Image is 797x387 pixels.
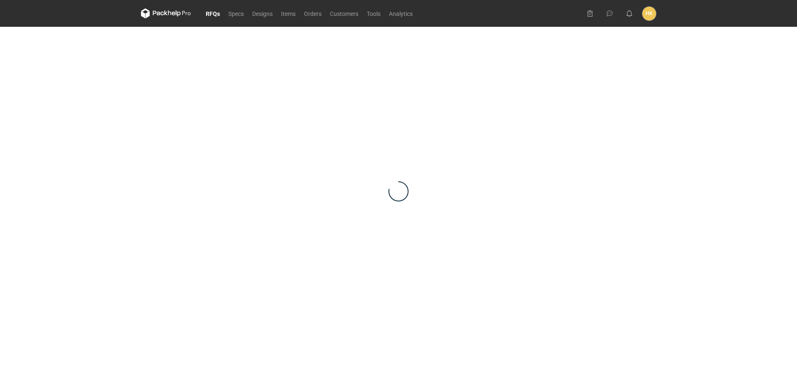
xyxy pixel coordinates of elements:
a: Items [277,8,300,18]
button: HK [642,7,656,21]
a: RFQs [202,8,224,18]
a: Analytics [385,8,417,18]
a: Customers [326,8,363,18]
a: Specs [224,8,248,18]
a: Orders [300,8,326,18]
a: Designs [248,8,277,18]
a: Tools [363,8,385,18]
svg: Packhelp Pro [141,8,191,18]
div: Hanna Kołodziej [642,7,656,21]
